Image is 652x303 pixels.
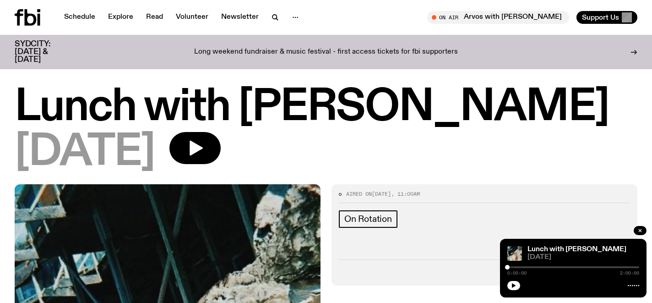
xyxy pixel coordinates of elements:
[141,11,168,24] a: Read
[576,11,637,24] button: Support Us
[620,271,639,275] span: 2:00:00
[344,214,392,224] span: On Rotation
[15,40,73,64] h3: SYDCITY: [DATE] & [DATE]
[527,254,639,261] span: [DATE]
[507,271,527,275] span: 0:00:00
[427,11,569,24] button: On AirArvos with [PERSON_NAME]
[15,87,637,128] h1: Lunch with [PERSON_NAME]
[527,246,626,253] a: Lunch with [PERSON_NAME]
[103,11,139,24] a: Explore
[170,11,214,24] a: Volunteer
[194,48,458,56] p: Long weekend fundraiser & music festival - first access tickets for fbi supporters
[339,210,397,228] a: On Rotation
[582,13,619,22] span: Support Us
[346,190,372,198] span: Aired on
[216,11,264,24] a: Newsletter
[15,132,155,173] span: [DATE]
[372,190,391,198] span: [DATE]
[59,11,101,24] a: Schedule
[391,190,420,198] span: , 11:00am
